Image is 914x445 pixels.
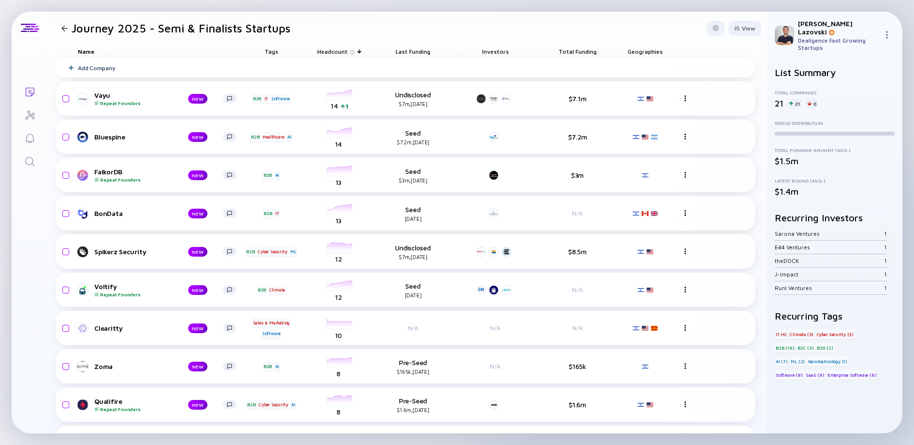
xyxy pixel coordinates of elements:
img: Menu [682,401,688,407]
img: United States Flag [646,288,654,292]
div: Investors [473,45,517,58]
div: theDOCK [775,257,884,264]
img: Israel Flag [632,211,640,216]
img: United States Flag [641,135,649,139]
img: Israel Flag [632,135,640,139]
a: ClearittyNEW [78,322,244,334]
div: ML (2) [790,356,806,366]
img: Adam Profile Picture [775,26,794,45]
img: Menu [682,325,688,331]
div: AI [290,400,296,410]
img: Israel Flag [641,173,649,178]
div: IT [274,209,280,218]
img: Menu [682,134,688,139]
div: Nanotechnology (1) [807,356,848,366]
div: Latest Round (Avg.) [775,178,895,184]
div: Sarona Ventures [775,230,884,237]
img: Menu [682,248,688,254]
div: IT [264,94,269,104]
img: Menu [883,31,891,39]
div: $1.5m [775,156,895,166]
a: BluespineNEW [78,131,244,143]
div: Sales & Marketing [252,318,291,327]
img: North Macedonia Flag [650,326,658,331]
div: Bluespine [94,133,173,141]
div: B2B [246,400,256,410]
div: AI [274,170,280,180]
div: Cyber Security [258,400,289,410]
h2: List Summary [775,67,895,78]
div: Name [70,45,244,58]
div: Geographies [623,45,667,58]
span: Headcount [317,48,348,55]
a: VayuRepeat FoundersNEW [78,91,244,106]
div: Cyber Security (3) [816,329,855,339]
span: Last Funding [396,48,430,55]
div: SaaS (9) [805,370,825,380]
div: 21 [775,98,783,108]
div: $1.6m [546,400,609,409]
div: Zoma [94,362,173,370]
img: United States Flag [646,249,654,254]
div: Total Companies [775,90,895,95]
img: Israel Flag [637,96,645,101]
div: Enterprise Software (6) [826,370,877,380]
div: $7.2m [546,133,609,141]
a: Lists [12,79,48,103]
div: $3m [546,171,609,179]
div: B2B [252,94,262,104]
div: Climate (3) [789,329,814,339]
div: B2B [250,132,260,142]
div: $7.1m [546,94,609,103]
a: Spikerz SecurityNEW [78,246,244,258]
div: $1.4m [775,186,895,197]
div: J-Impact [775,271,884,278]
a: Investor Map [12,103,48,126]
div: Seed [382,205,444,222]
div: Seed [382,129,444,145]
a: ZomaNEW [78,361,244,372]
div: $7.2m, [DATE] [382,139,444,145]
div: ML [289,247,297,257]
div: Vayu [94,91,173,106]
div: Status Distribution [775,120,895,126]
div: B2B [263,362,273,371]
div: Repeat Founders [94,406,173,412]
img: Israel Flag [637,288,645,292]
a: VoltifyRepeat FoundersNEW [78,282,244,297]
div: N/A [382,324,444,332]
div: B2B (19) [775,343,795,353]
div: B2G (2) [816,343,834,353]
div: Cyber Security [257,247,288,257]
img: Menu [682,210,688,216]
div: AI [274,362,280,371]
div: Repeat Founders [94,177,173,183]
img: Israel Flag [637,249,645,254]
span: Total Funding [559,48,597,55]
div: AI [286,132,293,142]
div: 0 [806,99,818,108]
div: Add Company [78,64,115,72]
div: IT (4) [775,329,788,339]
div: N/A [546,324,609,332]
div: 1 [884,271,887,278]
img: Argentina Flag [650,135,658,139]
div: 1 [884,244,887,251]
a: Reminders [12,126,48,149]
div: Software [261,329,281,338]
div: 1 [884,230,887,237]
div: FalkorDB [94,168,173,183]
div: Climate [268,285,286,295]
div: 21 [787,99,802,108]
div: E44 Ventures [775,244,884,251]
h2: Recurring Tags [775,310,895,322]
img: United States Flag [646,402,654,407]
div: $8.5m [546,247,609,256]
div: Total Funding Amount (Avg.) [775,147,895,153]
img: Canada Flag [641,211,649,216]
div: Tags [244,45,298,58]
div: B2B [263,170,273,180]
div: [PERSON_NAME] Lazovski [798,19,879,36]
button: View [728,21,761,36]
div: Repeat Founders [94,292,173,297]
